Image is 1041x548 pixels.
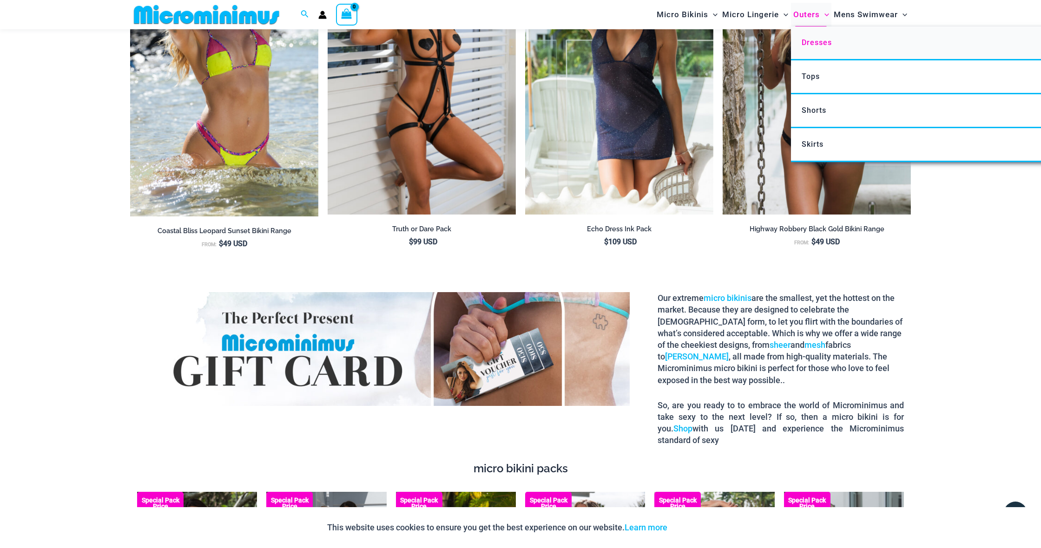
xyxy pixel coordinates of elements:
span: Micro Lingerie [722,3,779,26]
span: Skirts [802,140,824,149]
p: So, are you ready to to embrace the world of Microminimus and take sexy to the next level? If so,... [658,399,904,446]
b: Special Pack Price [396,497,442,509]
bdi: 109 USD [604,237,637,246]
span: Menu Toggle [820,3,829,26]
span: $ [811,237,816,246]
a: Micro BikinisMenu ToggleMenu Toggle [654,3,720,26]
span: $ [219,239,223,248]
b: Special Pack Price [525,497,572,509]
nav: Site Navigation [653,1,911,28]
span: Mens Swimwear [834,3,898,26]
b: Special Pack Price [654,497,701,509]
span: Outers [793,3,820,26]
a: [PERSON_NAME] [665,352,729,361]
b: Special Pack Price [266,497,313,509]
a: Micro LingerieMenu ToggleMenu Toggle [720,3,791,26]
img: MM SHOP LOGO FLAT [130,4,283,25]
img: Gift Card Banner 1680 [151,292,630,406]
a: Echo Dress Ink Pack [525,225,713,237]
a: Account icon link [318,11,327,19]
span: Dresses [802,38,832,47]
p: Our extreme are the smallest, yet the hottest on the market. Because they are designed to celebra... [658,292,904,386]
span: Shorts [802,106,826,115]
span: Menu Toggle [779,3,788,26]
a: View Shopping Cart, empty [336,4,357,25]
a: Truth or Dare Pack [328,225,516,237]
span: From: [202,241,217,248]
a: OutersMenu ToggleMenu Toggle [791,3,831,26]
span: Micro Bikinis [657,3,708,26]
a: Mens SwimwearMenu ToggleMenu Toggle [831,3,909,26]
b: Special Pack Price [137,497,184,509]
a: micro bikinis [704,293,751,303]
h4: micro bikini packs [137,462,904,476]
span: Menu Toggle [708,3,718,26]
b: Special Pack Price [784,497,830,509]
button: Accept [674,516,714,539]
a: Search icon link [301,9,309,20]
a: sheer [770,340,791,350]
h2: Truth or Dare Pack [328,225,516,234]
span: $ [409,237,413,246]
p: This website uses cookies to ensure you get the best experience on our website. [327,521,667,535]
span: Menu Toggle [898,3,907,26]
bdi: 99 USD [409,237,437,246]
span: Tops [802,72,820,81]
span: From: [794,240,809,246]
a: Learn more [625,522,667,532]
h2: Echo Dress Ink Pack [525,225,713,234]
h2: Coastal Bliss Leopard Sunset Bikini Range [130,227,318,235]
a: Highway Robbery Black Gold Bikini Range [723,225,911,237]
bdi: 49 USD [219,239,247,248]
h2: Highway Robbery Black Gold Bikini Range [723,225,911,234]
a: Shop [673,424,692,433]
a: mesh [804,340,825,350]
a: Coastal Bliss Leopard Sunset Bikini Range [130,227,318,239]
span: $ [604,237,608,246]
bdi: 49 USD [811,237,840,246]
